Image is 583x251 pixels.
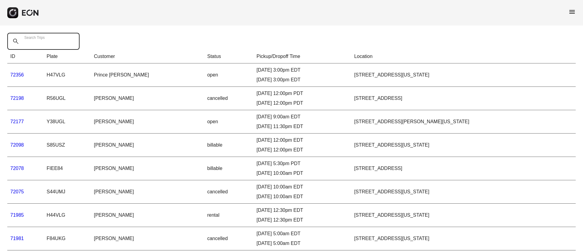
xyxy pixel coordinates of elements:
[204,204,253,227] td: rental
[44,134,91,157] td: S85USZ
[24,35,45,40] label: Search Trips
[91,63,204,87] td: Prince [PERSON_NAME]
[10,236,24,241] a: 71981
[257,100,348,107] div: [DATE] 12:00pm PDT
[257,170,348,177] div: [DATE] 10:00am PDT
[44,204,91,227] td: H44VLG
[257,207,348,214] div: [DATE] 12:30pm EDT
[10,212,24,218] a: 71985
[44,63,91,87] td: H47VLG
[204,134,253,157] td: billable
[351,134,576,157] td: [STREET_ADDRESS][US_STATE]
[91,204,204,227] td: [PERSON_NAME]
[91,87,204,110] td: [PERSON_NAME]
[10,142,24,148] a: 72098
[254,50,351,63] th: Pickup/Dropoff Time
[10,166,24,171] a: 72078
[91,157,204,180] td: [PERSON_NAME]
[257,160,348,167] div: [DATE] 5:30pm PDT
[91,227,204,250] td: [PERSON_NAME]
[257,146,348,154] div: [DATE] 12:00pm EDT
[257,66,348,74] div: [DATE] 3:00pm EDT
[10,96,24,101] a: 72198
[91,50,204,63] th: Customer
[351,180,576,204] td: [STREET_ADDRESS][US_STATE]
[204,227,253,250] td: cancelled
[257,230,348,237] div: [DATE] 5:00am EDT
[44,180,91,204] td: S44UMJ
[44,50,91,63] th: Plate
[44,157,91,180] td: FIEE84
[257,90,348,97] div: [DATE] 12:00pm PDT
[351,50,576,63] th: Location
[257,183,348,191] div: [DATE] 10:00am EDT
[204,157,253,180] td: billable
[91,180,204,204] td: [PERSON_NAME]
[44,227,91,250] td: F84UKG
[10,189,24,194] a: 72075
[257,193,348,200] div: [DATE] 10:00am EDT
[351,227,576,250] td: [STREET_ADDRESS][US_STATE]
[91,110,204,134] td: [PERSON_NAME]
[351,157,576,180] td: [STREET_ADDRESS]
[7,50,44,63] th: ID
[10,119,24,124] a: 72177
[44,110,91,134] td: Y38UGL
[257,113,348,120] div: [DATE] 9:00am EDT
[91,134,204,157] td: [PERSON_NAME]
[204,63,253,87] td: open
[44,87,91,110] td: R56UGL
[568,8,576,15] span: menu
[204,87,253,110] td: cancelled
[204,110,253,134] td: open
[257,240,348,247] div: [DATE] 5:00am EDT
[10,72,24,77] a: 72356
[257,216,348,224] div: [DATE] 12:30pm EDT
[257,123,348,130] div: [DATE] 11:30pm EDT
[351,110,576,134] td: [STREET_ADDRESS][PERSON_NAME][US_STATE]
[257,76,348,83] div: [DATE] 3:00pm EDT
[351,63,576,87] td: [STREET_ADDRESS][US_STATE]
[204,50,253,63] th: Status
[257,137,348,144] div: [DATE] 12:00pm EDT
[204,180,253,204] td: cancelled
[351,87,576,110] td: [STREET_ADDRESS]
[351,204,576,227] td: [STREET_ADDRESS][US_STATE]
